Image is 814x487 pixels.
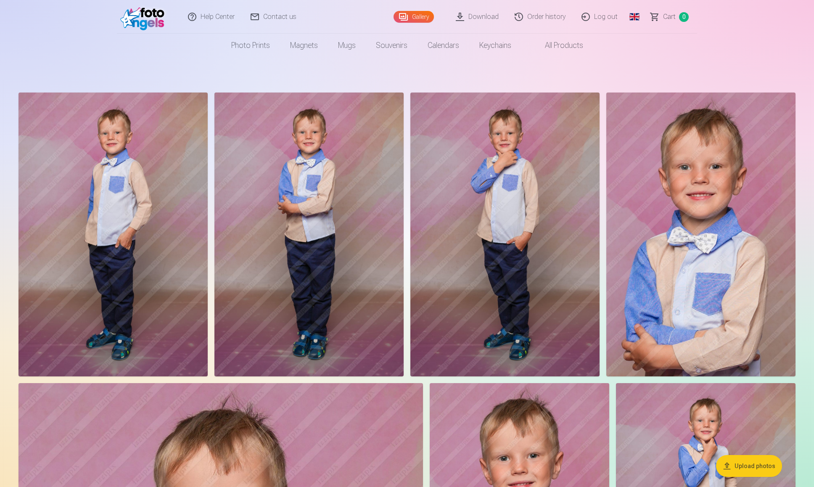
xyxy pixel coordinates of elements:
a: Calendars [418,34,469,57]
img: /fa1 [120,3,169,30]
a: Magnets [280,34,328,57]
span: Сart [663,12,676,22]
span: 0 [679,12,689,22]
a: Photo prints [221,34,280,57]
a: All products [521,34,593,57]
a: Gallery [394,11,434,23]
a: Mugs [328,34,366,57]
a: Souvenirs [366,34,418,57]
button: Upload photos [716,455,782,477]
a: Keychains [469,34,521,57]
